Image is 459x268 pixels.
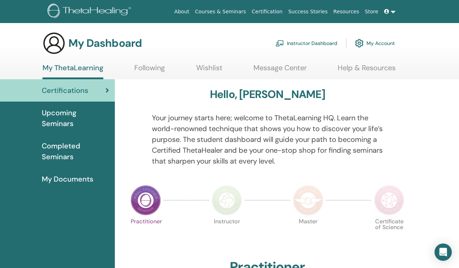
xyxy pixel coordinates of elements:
a: Help & Resources [338,63,396,77]
h3: Hello, [PERSON_NAME] [210,88,325,101]
p: Practitioner [131,219,161,249]
img: Master [293,185,323,215]
img: logo.png [48,4,134,20]
p: Certificate of Science [374,219,404,249]
img: Instructor [212,185,242,215]
p: Instructor [212,219,242,249]
a: Wishlist [196,63,222,77]
p: Master [293,219,323,249]
a: Instructor Dashboard [275,35,337,51]
img: Practitioner [131,185,161,215]
span: Certifications [42,85,88,96]
a: Following [134,63,165,77]
p: Your journey starts here; welcome to ThetaLearning HQ. Learn the world-renowned technique that sh... [152,112,383,166]
a: My Account [355,35,395,51]
a: Message Center [253,63,307,77]
img: Certificate of Science [374,185,404,215]
div: Open Intercom Messenger [435,244,452,261]
img: generic-user-icon.jpg [42,32,66,55]
h3: My Dashboard [68,37,142,50]
a: Store [362,5,381,18]
a: About [171,5,192,18]
span: Upcoming Seminars [42,107,109,129]
a: Courses & Seminars [192,5,249,18]
a: Certification [249,5,285,18]
a: Success Stories [285,5,330,18]
img: cog.svg [355,37,364,49]
span: My Documents [42,174,93,184]
a: My ThetaLearning [42,63,103,79]
a: Resources [330,5,362,18]
span: Completed Seminars [42,140,109,162]
img: chalkboard-teacher.svg [275,40,284,46]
